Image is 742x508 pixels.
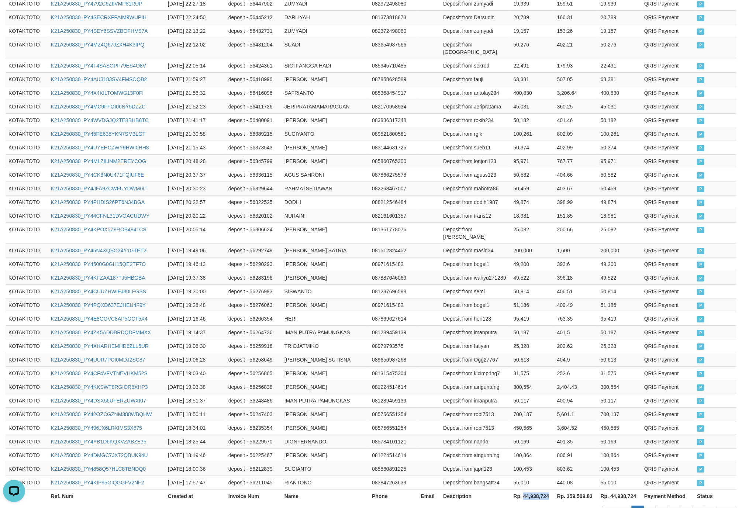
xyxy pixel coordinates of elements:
td: 50,814 [598,284,641,298]
a: K21A250830_PY4SEY6SSVZBOFHM97A [51,28,148,34]
td: KOTAKTOTO [6,100,48,113]
td: KOTAKTOTO [6,284,48,298]
span: PAID [697,248,704,254]
td: 087887646069 [369,271,418,284]
td: deposit - 56373543 [225,141,282,154]
td: [DATE] 22:05:14 [165,59,225,72]
span: PAID [697,303,704,309]
td: [PERSON_NAME] [282,271,369,284]
td: Deposit from fauji [440,72,510,86]
td: 166.31 [554,10,598,24]
td: 49,200 [598,257,641,271]
td: QRIS Payment [641,195,694,209]
td: [DATE] 20:37:37 [165,168,225,182]
td: 100,261 [511,127,554,141]
td: 50,187 [598,325,641,339]
a: K21A250830_PY4CUUZHWIFJ80LFGSS [51,288,146,294]
td: deposit - 56432731 [225,24,282,38]
td: Deposit from [GEOGRAPHIC_DATA] [440,38,510,59]
a: K21A250830_PY42OZCGZNM388WBQHW [51,411,152,417]
td: 087866275578 [369,168,418,182]
td: 398.99 [554,195,598,209]
td: 403.67 [554,182,598,195]
td: [DATE] 19:30:00 [165,284,225,298]
td: [DATE] 21:59:27 [165,72,225,86]
td: [PERSON_NAME] [282,222,369,243]
td: 50,276 [598,38,641,59]
td: KOTAKTOTO [6,195,48,209]
td: [PERSON_NAME] [282,141,369,154]
span: PAID [697,118,704,124]
td: IMAN PUTRA PAMUNGKAS [282,325,369,339]
td: JERIPRATAMAMARAGUAN [282,100,369,113]
td: [DATE] 20:30:23 [165,182,225,195]
td: 083836317348 [369,113,418,127]
a: K21A250830_PY4MZ4Q67JZXH4K3IPQ [51,42,145,48]
td: deposit - 56306624 [225,222,282,243]
td: 45,031 [511,100,554,113]
td: Deposit from Darsudin [440,10,510,24]
td: Deposit from wahyu271289 [440,271,510,284]
td: RAHMATSETIAWAN [282,182,369,195]
span: PAID [697,172,704,179]
td: 087869627614 [369,312,418,325]
td: 49,874 [511,195,554,209]
td: deposit - 56411736 [225,100,282,113]
td: deposit - 56276993 [225,284,282,298]
td: 082268467007 [369,182,418,195]
td: 08971615482 [369,298,418,312]
td: 089521800581 [369,127,418,141]
a: K21A250830_PY4JFA9ZCWFUYDWM6IT [51,186,148,191]
td: QRIS Payment [641,222,694,243]
a: K21A250830_PY4KIP95GIQGGFV2NF2 [51,480,144,485]
td: Deposit from aguss123 [440,168,510,182]
td: ZUMYADI [282,24,369,38]
span: PAID [697,63,704,69]
td: KOTAKTOTO [6,312,48,325]
a: K21A250830_PY4SECRXFPAIM9WUPIH [51,14,147,20]
span: PAID [697,131,704,138]
td: 95,419 [511,312,554,325]
td: [DATE] 19:37:38 [165,271,225,284]
td: 50,374 [598,141,641,154]
td: KOTAKTOTO [6,24,48,38]
td: NURAINI [282,209,369,222]
td: SUGIYANTO [282,127,369,141]
span: PAID [697,213,704,220]
td: [DATE] 22:13:22 [165,24,225,38]
td: 18,981 [511,209,554,222]
td: QRIS Payment [641,86,694,100]
td: 083654987566 [369,38,418,59]
td: Deposit from trans12 [440,209,510,222]
td: 082161601357 [369,209,418,222]
td: Deposit from imanputra [440,325,510,339]
td: 179.93 [554,59,598,72]
td: QRIS Payment [641,24,694,38]
td: [PERSON_NAME] [282,257,369,271]
td: 081512324452 [369,243,418,257]
td: 151.85 [554,209,598,222]
td: 25,082 [511,222,554,243]
td: deposit - 56345799 [225,154,282,168]
a: K21A250830_PY4KPOX5Z8ROB4841CS [51,227,146,232]
a: K21A250830_PY4792C6ZIIVMP81RUP [51,1,142,7]
td: DARLIYAH [282,10,369,24]
span: PAID [697,289,704,295]
td: Deposit from bogel1 [440,257,510,271]
td: 50,374 [511,141,554,154]
td: deposit - 56290293 [225,257,282,271]
td: 49,874 [598,195,641,209]
a: K21A250830_PY4CK6N0U471FQIUF6E [51,172,144,178]
td: Deposit from Jeripratama [440,100,510,113]
td: 083144631725 [369,141,418,154]
span: PAID [697,330,704,336]
a: K21A250830_PY4AU3183SV4FMSOQB2 [51,76,147,82]
td: Deposit from dodih1987 [440,195,510,209]
a: K21A250830_PY44CFNL31DVOACUDWY [51,213,150,219]
td: KOTAKTOTO [6,154,48,168]
td: KOTAKTOTO [6,298,48,312]
td: KOTAKTOTO [6,222,48,243]
td: deposit - 56329644 [225,182,282,195]
td: 401.5 [554,325,598,339]
td: 200,000 [511,243,554,257]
